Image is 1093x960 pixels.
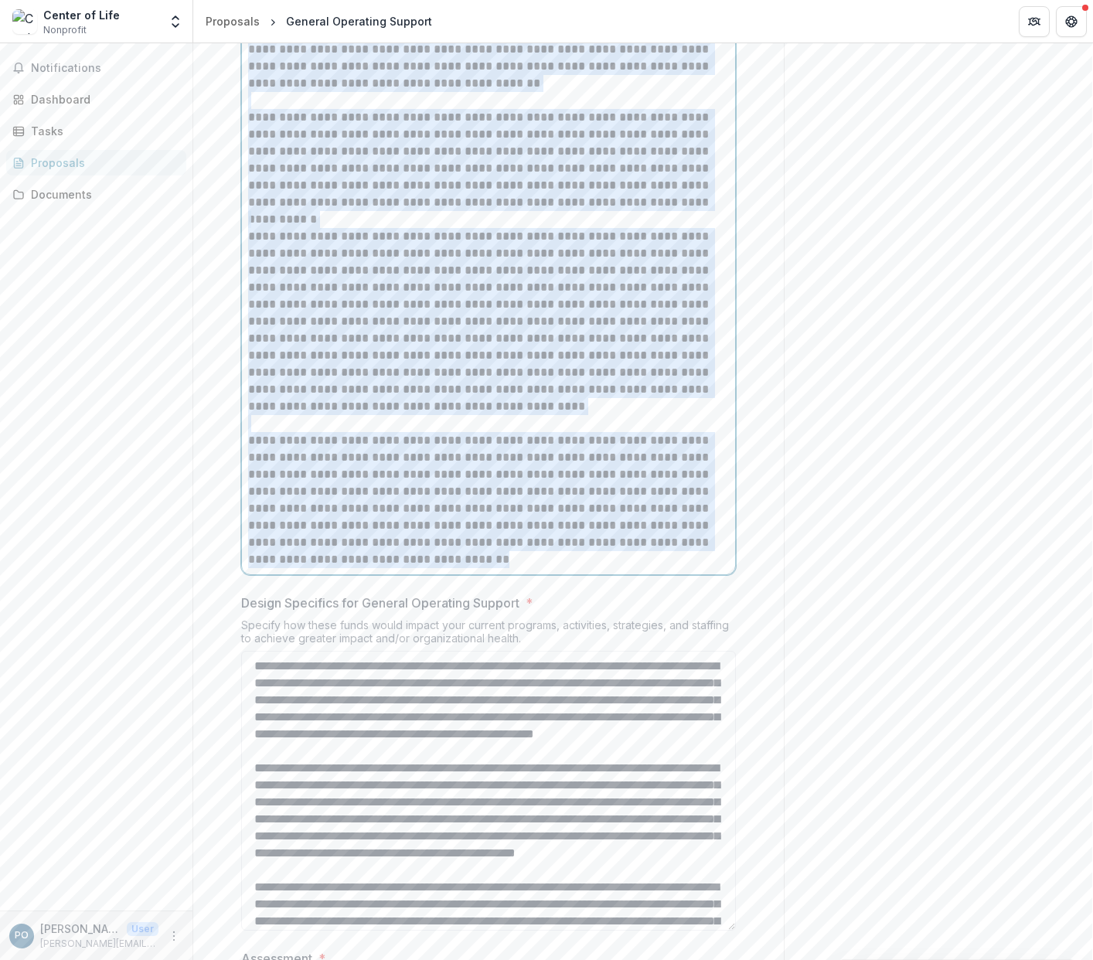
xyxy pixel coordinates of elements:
span: Nonprofit [43,23,87,37]
a: Proposals [6,150,186,175]
div: Proposals [31,155,174,171]
p: [PERSON_NAME][EMAIL_ADDRESS][PERSON_NAME][DOMAIN_NAME] [40,937,158,951]
div: Patrick Ohrman [15,931,29,941]
button: Get Help [1056,6,1087,37]
div: Proposals [206,13,260,29]
p: Design Specifics for General Operating Support [241,594,519,612]
a: Dashboard [6,87,186,112]
button: Notifications [6,56,186,80]
a: Documents [6,182,186,207]
nav: breadcrumb [199,10,438,32]
div: Dashboard [31,91,174,107]
a: Proposals [199,10,266,32]
img: Center of Life [12,9,37,34]
div: Documents [31,186,174,203]
div: Specify how these funds would impact your current programs, activities, strategies, and staffing ... [241,618,736,651]
button: Open entity switcher [165,6,186,37]
span: Notifications [31,62,180,75]
div: General Operating Support [286,13,432,29]
div: Center of Life [43,7,120,23]
button: More [165,927,183,945]
a: Tasks [6,118,186,144]
div: Tasks [31,123,174,139]
p: User [127,922,158,936]
p: [PERSON_NAME] [40,921,121,937]
button: Partners [1019,6,1050,37]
